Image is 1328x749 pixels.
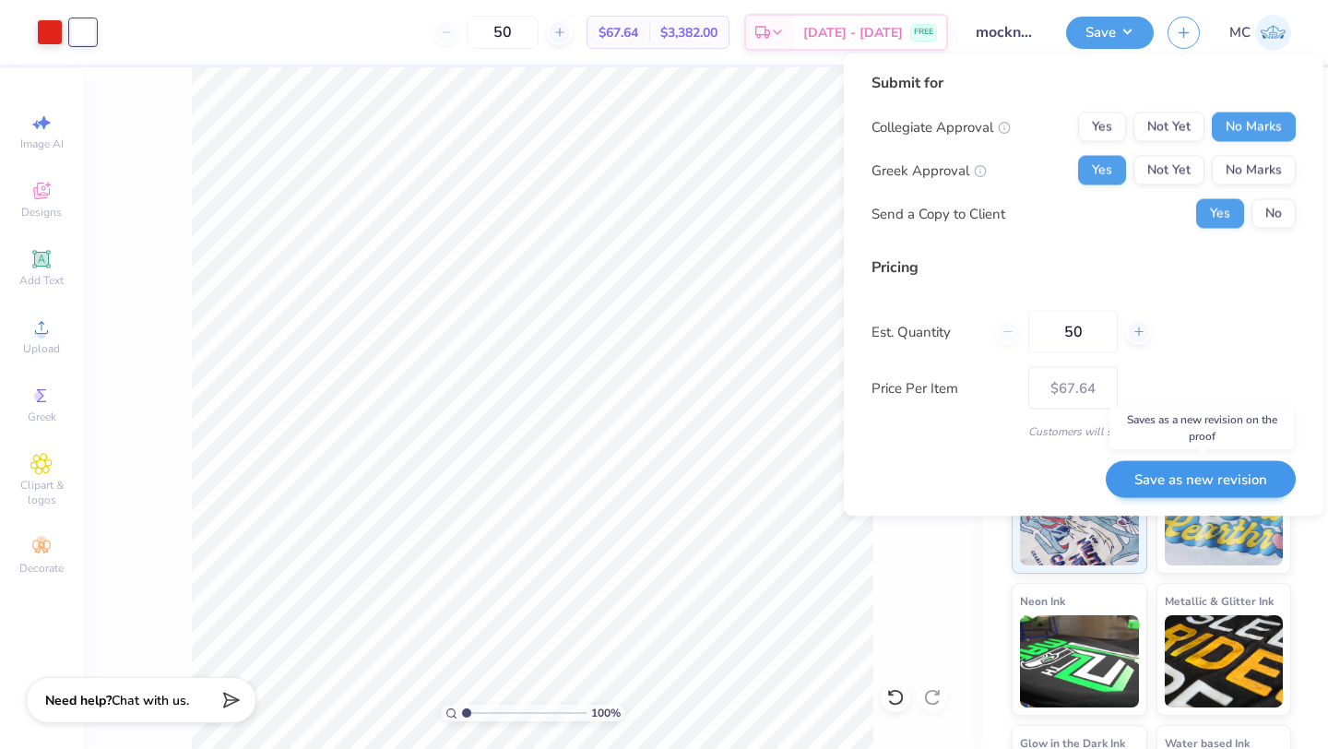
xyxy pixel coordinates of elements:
button: Not Yet [1133,156,1204,185]
div: Saves as a new revision on the proof [1109,407,1294,449]
strong: Need help? [45,692,112,709]
input: – – [1028,311,1118,353]
span: Upload [23,341,60,356]
span: $3,382.00 [660,23,717,42]
span: 100 % [591,705,621,721]
img: Puff Ink [1165,473,1284,565]
button: Not Yet [1133,113,1204,142]
button: Yes [1078,113,1126,142]
button: Yes [1078,156,1126,185]
img: Neon Ink [1020,615,1139,707]
button: No [1251,199,1296,229]
input: – – [467,16,539,49]
div: Collegiate Approval [871,116,1011,137]
div: Pricing [871,256,1296,279]
button: Save [1066,17,1154,49]
button: No Marks [1212,156,1296,185]
span: Designs [21,205,62,220]
span: Metallic & Glitter Ink [1165,591,1274,611]
span: [DATE] - [DATE] [803,23,903,42]
div: Submit for [871,72,1296,94]
span: FREE [914,26,933,39]
span: Image AI [20,137,64,151]
span: MC [1229,22,1251,43]
span: Add Text [19,273,64,288]
div: Send a Copy to Client [871,203,1005,224]
img: Maddy Clark [1255,15,1291,51]
button: Yes [1196,199,1244,229]
button: Save as new revision [1106,460,1296,498]
div: Greek Approval [871,160,987,181]
a: MC [1229,15,1291,51]
label: Est. Quantity [871,321,981,342]
span: Greek [28,410,56,424]
span: Neon Ink [1020,591,1065,611]
span: Decorate [19,561,64,576]
input: Untitled Design [962,14,1052,51]
span: Chat with us. [112,692,189,709]
span: Clipart & logos [9,478,74,507]
span: $67.64 [599,23,638,42]
div: Customers will see this price on HQ. [871,423,1296,440]
button: No Marks [1212,113,1296,142]
img: Metallic & Glitter Ink [1165,615,1284,707]
label: Price Per Item [871,377,1014,398]
img: Standard [1020,473,1139,565]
